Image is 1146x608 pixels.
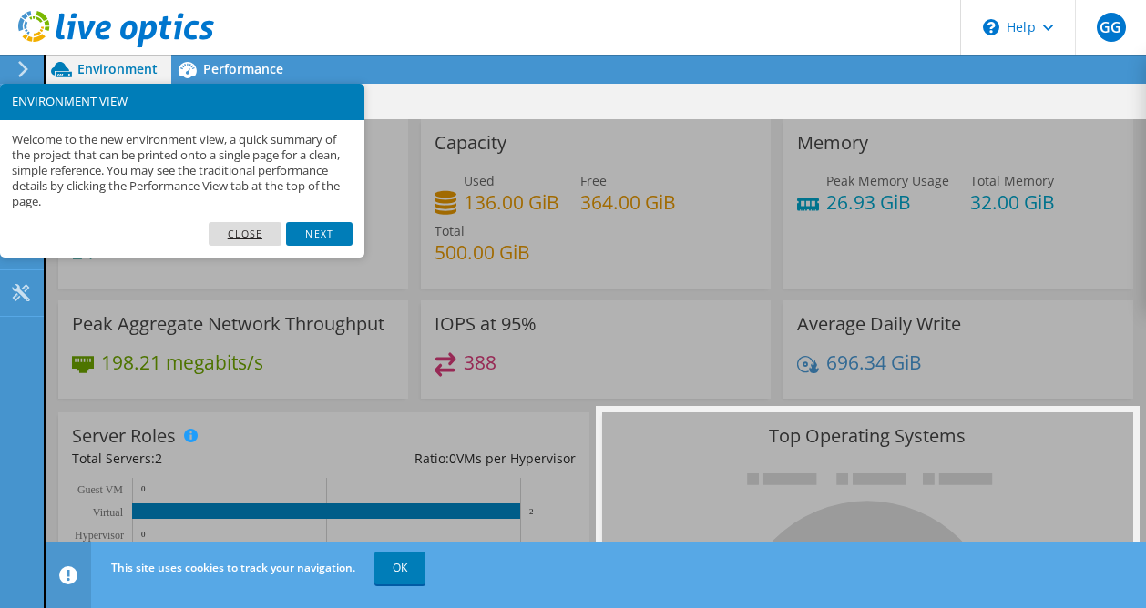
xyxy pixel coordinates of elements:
p: Welcome to the new environment view, a quick summary of the project that can be printed onto a si... [12,132,353,210]
span: GG [1097,13,1126,42]
a: Next [286,222,352,246]
span: This site uses cookies to track your navigation. [111,560,355,575]
span: Environment [77,60,158,77]
h3: ENVIRONMENT VIEW [12,96,353,107]
svg: \n [983,19,999,35]
a: Close [209,222,282,246]
span: Performance [203,60,283,77]
a: OK [374,552,425,584]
